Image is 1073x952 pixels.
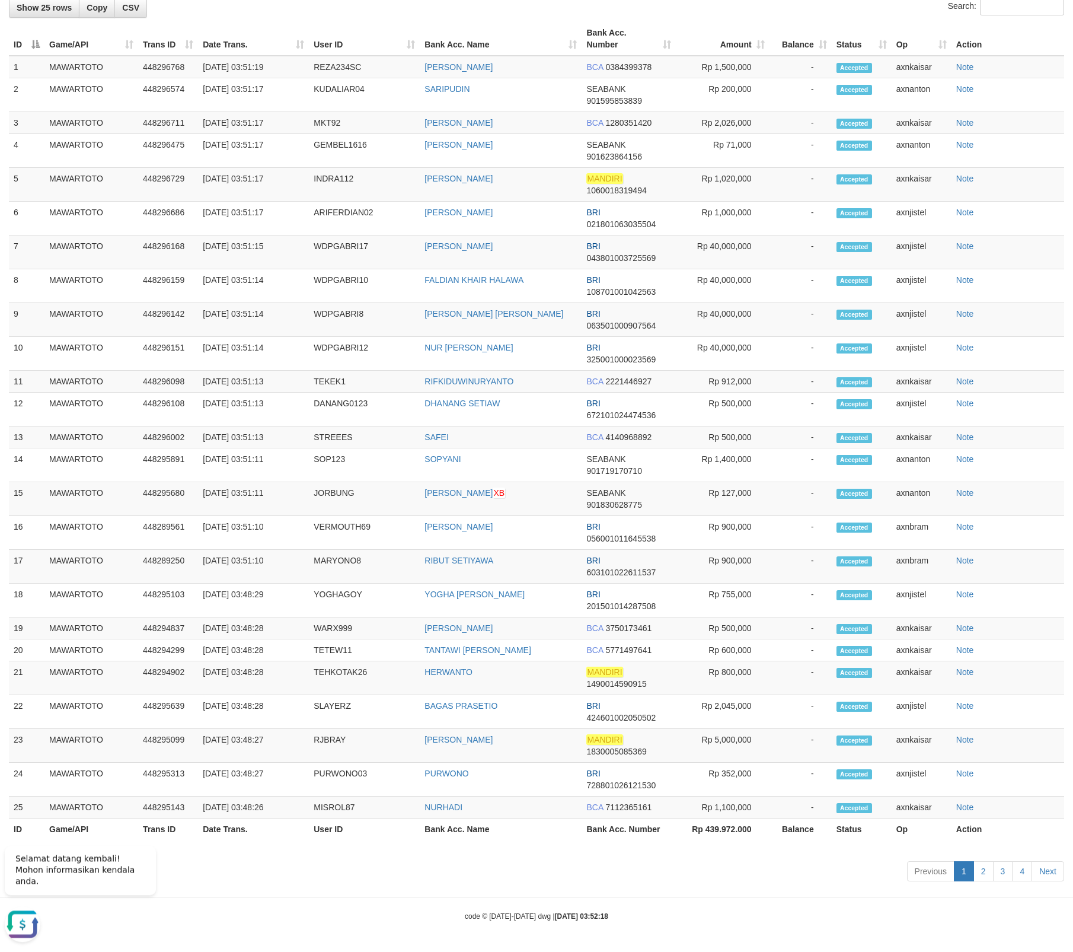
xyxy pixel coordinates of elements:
[5,71,40,107] button: Open LiveChat chat widget
[586,568,656,578] span: Copy 603101022611537 to clipboard
[138,393,198,427] td: 448296108
[956,119,974,128] a: Note
[956,85,974,94] a: Note
[769,393,832,427] td: -
[892,427,951,449] td: axnkaisar
[586,220,656,230] span: Copy 021801063035504 to clipboard
[586,119,603,128] span: BCA
[424,343,513,353] a: NUR [PERSON_NAME]
[309,584,420,618] td: YOGHAGOY
[9,23,44,56] th: ID: activate to sort column descending
[956,141,974,150] a: Note
[198,23,309,56] th: Date Trans.: activate to sort column ascending
[138,584,198,618] td: 448295103
[309,56,420,79] td: REZA234SC
[892,270,951,304] td: axnjistel
[769,79,832,113] td: -
[9,113,44,135] td: 3
[309,517,420,550] td: VERMOUTH69
[138,236,198,270] td: 448296168
[44,79,138,113] td: MAWARTOTO
[9,662,44,696] td: 21
[138,550,198,584] td: 448289250
[44,135,138,168] td: MAWARTOTO
[586,399,600,409] span: BRI
[769,618,832,640] td: -
[138,304,198,338] td: 448296142
[586,276,600,285] span: BRI
[586,141,625,150] span: SEABANK
[956,489,974,498] a: Note
[424,488,505,499] a: [PERSON_NAME]XB
[198,618,309,640] td: [DATE] 03:48:28
[907,862,954,882] a: Previous
[9,270,44,304] td: 8
[769,483,832,517] td: -
[676,371,769,393] td: Rp 912,000
[309,113,420,135] td: MKT92
[44,270,138,304] td: MAWARTOTO
[424,119,493,128] a: [PERSON_NAME]
[44,427,138,449] td: MAWARTOTO
[769,427,832,449] td: -
[586,556,600,566] span: BRI
[424,668,472,677] a: HERWANTO
[9,584,44,618] td: 18
[956,276,974,285] a: Note
[309,393,420,427] td: DANANG0123
[9,393,44,427] td: 12
[9,640,44,662] td: 20
[836,310,872,320] span: Accepted
[892,236,951,270] td: axnjistel
[424,174,493,184] a: [PERSON_NAME]
[769,135,832,168] td: -
[836,434,872,444] span: Accepted
[586,310,600,319] span: BRI
[769,640,832,662] td: -
[309,483,420,517] td: JORBUNG
[956,668,974,677] a: Note
[9,168,44,202] td: 5
[836,344,872,354] span: Accepted
[198,202,309,236] td: [DATE] 03:51:17
[424,769,468,779] a: PURWONO
[138,135,198,168] td: 448296475
[956,455,974,464] a: Note
[44,640,138,662] td: MAWARTOTO
[676,168,769,202] td: Rp 1,020,000
[769,23,832,56] th: Balance: activate to sort column ascending
[676,23,769,56] th: Amount: activate to sort column ascending
[956,433,974,442] a: Note
[892,640,951,662] td: axnkaisar
[138,56,198,79] td: 448296768
[9,618,44,640] td: 19
[586,489,625,498] span: SEABANK
[309,79,420,113] td: KUDALIAR04
[44,550,138,584] td: MAWARTOTO
[586,411,656,421] span: Copy 672101024474536 to clipboard
[769,202,832,236] td: -
[138,270,198,304] td: 448296159
[676,202,769,236] td: Rp 1,000,000
[198,236,309,270] td: [DATE] 03:51:15
[676,270,769,304] td: Rp 40,000,000
[676,393,769,427] td: Rp 500,000
[586,343,600,353] span: BRI
[676,618,769,640] td: Rp 500,000
[956,556,974,566] a: Note
[956,736,974,745] a: Note
[198,371,309,393] td: [DATE] 03:51:13
[956,702,974,711] a: Note
[493,488,505,499] em: XB
[605,119,652,128] span: Copy 1280351420 to clipboard
[769,236,832,270] td: -
[309,427,420,449] td: STREEES
[424,242,493,251] a: [PERSON_NAME]
[138,338,198,371] td: 448296151
[9,236,44,270] td: 7
[198,56,309,79] td: [DATE] 03:51:19
[892,550,951,584] td: axnbram
[309,640,420,662] td: TETEW11
[676,338,769,371] td: Rp 40,000,000
[9,79,44,113] td: 2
